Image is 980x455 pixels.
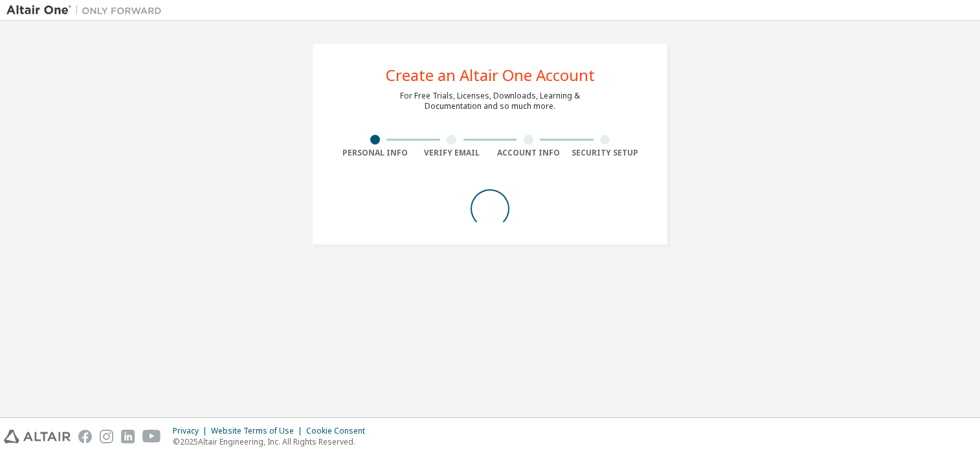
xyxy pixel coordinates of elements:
[4,430,71,443] img: altair_logo.svg
[6,4,168,17] img: Altair One
[400,91,580,111] div: For Free Trials, Licenses, Downloads, Learning & Documentation and so much more.
[100,430,113,443] img: instagram.svg
[567,148,644,158] div: Security Setup
[306,426,373,436] div: Cookie Consent
[78,430,92,443] img: facebook.svg
[414,148,491,158] div: Verify Email
[173,436,373,447] p: © 2025 Altair Engineering, Inc. All Rights Reserved.
[121,430,135,443] img: linkedin.svg
[173,426,211,436] div: Privacy
[142,430,161,443] img: youtube.svg
[386,67,595,83] div: Create an Altair One Account
[490,148,567,158] div: Account Info
[337,148,414,158] div: Personal Info
[211,426,306,436] div: Website Terms of Use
